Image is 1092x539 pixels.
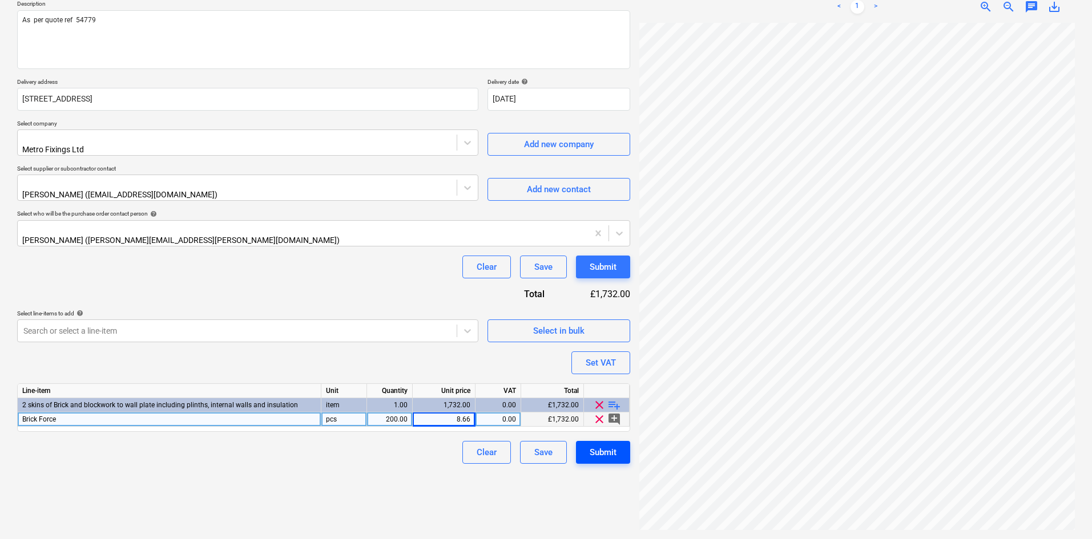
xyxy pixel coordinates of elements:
[17,10,630,69] textarea: As per quote ref 54779
[487,178,630,201] button: Add new contact
[321,384,367,398] div: Unit
[576,256,630,278] button: Submit
[22,190,335,199] div: [PERSON_NAME] ([EMAIL_ADDRESS][DOMAIN_NAME])
[480,412,516,427] div: 0.00
[462,256,511,278] button: Clear
[17,120,478,129] p: Select company
[571,351,630,374] button: Set VAT
[148,210,157,217] span: help
[74,310,83,317] span: help
[586,355,616,370] div: Set VAT
[22,236,462,245] div: [PERSON_NAME] ([PERSON_NAME][EMAIL_ADDRESS][PERSON_NAME][DOMAIN_NAME])
[607,412,621,426] span: add_comment
[417,398,470,412] div: 1,732.00
[417,412,470,427] div: 8.66
[487,133,630,156] button: Add new company
[17,165,478,175] p: Select supplier or subcontractor contact
[487,78,630,86] div: Delivery date
[413,384,476,398] div: Unit price
[476,384,521,398] div: VAT
[527,182,591,197] div: Add new contact
[534,260,553,274] div: Save
[533,323,585,338] div: Select in bulk
[321,398,367,412] div: item
[593,398,606,412] span: clear
[17,210,630,217] div: Select who will be the purchase order contact person
[321,412,367,427] div: pcs
[520,441,567,464] button: Save
[480,398,516,412] div: 0.00
[367,384,413,398] div: Quantity
[563,287,630,301] div: £1,732.00
[576,441,630,464] button: Submit
[17,78,478,88] p: Delivery address
[593,412,606,426] span: clear
[487,88,630,111] input: Delivery date not specified
[590,260,616,274] div: Submit
[22,401,298,409] span: 2 skins of Brick and blockwork to wall plate including plinths, internal walls and insulation
[521,412,584,427] div: £1,732.00
[462,441,511,464] button: Clear
[22,415,56,423] span: Brick Force
[18,384,321,398] div: Line-item
[521,398,584,412] div: £1,732.00
[477,260,497,274] div: Clear
[22,145,268,154] div: Metro Fixings Ltd
[521,384,584,398] div: Total
[17,310,478,317] div: Select line-items to add
[519,78,528,85] span: help
[17,88,478,111] input: Delivery address
[607,398,621,412] span: playlist_add
[524,137,594,152] div: Add new company
[520,256,567,278] button: Save
[534,445,553,460] div: Save
[372,398,408,412] div: 1.00
[487,319,630,342] button: Select in bulk
[1035,484,1092,539] iframe: Chat Widget
[372,412,408,427] div: 200.00
[482,287,563,301] div: Total
[477,445,497,460] div: Clear
[590,445,616,460] div: Submit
